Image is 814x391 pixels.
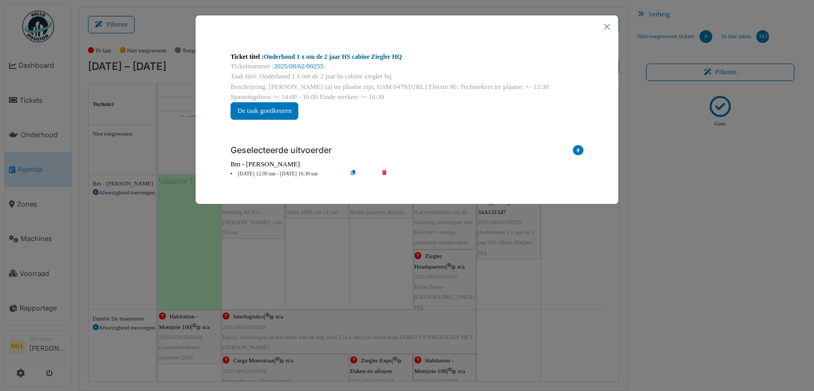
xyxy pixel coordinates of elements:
[231,61,583,72] div: Ticketnummer :
[231,82,583,102] div: Beschrijving: [PERSON_NAME] zal ter plaatse zijn, GSM 0479/[URL] Electro 80: Techniekers ter plaa...
[600,20,614,34] button: Close
[231,145,332,155] h6: Geselecteerde uitvoerder
[573,145,583,159] i: Toevoegen
[231,159,583,170] div: Bm - [PERSON_NAME]
[263,53,402,60] a: Onderhoud 1 x om de 2 jaar HS cabine Ziegler HQ
[231,52,583,61] div: Ticket titel :
[225,170,347,178] li: [DATE] 12.00 uur - [DATE] 16.30 uur
[231,102,298,120] button: De taak goedkeuren
[274,63,324,70] a: 2025/08/62/00255
[231,72,583,82] div: Taak titel: Onderhoud 1 x om de 2 jaar hs cabine ziegler hq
